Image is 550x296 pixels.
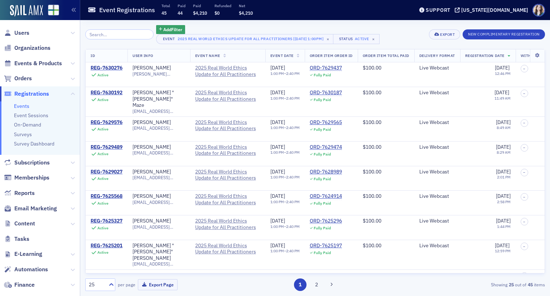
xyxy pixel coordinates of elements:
[270,249,300,253] div: –
[97,201,108,206] div: Active
[138,279,178,290] button: Export Page
[270,218,285,224] span: [DATE]
[496,168,511,175] span: [DATE]
[195,272,260,285] a: 2025 Real World Ethics Update for All Practitioners
[85,29,154,39] input: Search…
[314,177,331,181] div: Fully Paid
[10,5,43,16] img: SailAMX
[4,44,50,52] a: Organizations
[4,250,42,258] a: E-Learning
[465,53,505,58] span: Registration Date
[132,243,185,262] a: [PERSON_NAME] "[PERSON_NAME]" [PERSON_NAME]
[4,75,32,82] a: Orders
[497,125,511,130] time: 8:49 AM
[310,90,342,96] div: ORD-7630187
[193,10,207,16] span: $4,210
[91,53,95,58] span: ID
[325,36,331,42] span: ×
[14,29,29,37] span: Users
[132,175,185,180] span: [EMAIL_ADDRESS][DOMAIN_NAME]
[178,10,183,16] span: 44
[14,189,35,197] span: Reports
[270,224,300,229] div: –
[89,281,105,288] div: 25
[48,5,59,16] img: SailAMX
[270,96,300,101] div: –
[97,152,108,156] div: Active
[14,75,32,82] span: Orders
[132,119,171,126] div: [PERSON_NAME]
[132,272,171,279] div: [PERSON_NAME]
[419,243,455,249] div: Live Webcast
[310,119,342,126] div: ORD-7629565
[91,119,122,126] div: REG-7629576
[91,272,122,279] div: REG-7624908
[310,65,342,71] a: ORD-7629437
[91,193,122,200] a: REG-7625568
[419,144,455,151] div: Live Webcast
[195,90,260,102] a: 2025 Real World Ethics Update for All Practitioners
[363,168,381,175] span: $100.00
[270,193,285,199] span: [DATE]
[132,90,185,109] div: [PERSON_NAME] "[PERSON_NAME]" Maze
[523,67,525,71] span: –
[523,170,525,175] span: –
[496,193,511,199] span: [DATE]
[132,200,185,205] span: [EMAIL_ADDRESS][DOMAIN_NAME]
[363,218,381,224] span: $100.00
[14,266,48,273] span: Automations
[195,119,260,132] a: 2025 Real World Ethics Update for All Practitioners
[178,35,323,42] div: 2025 Real World Ethics Update for All Practitioners [[DATE] 1:00pm]
[239,10,253,16] span: $4,210
[214,3,231,8] p: Refunded
[270,89,285,96] span: [DATE]
[195,243,260,255] span: 2025 Real World Ethics Update for All Practitioners
[4,189,35,197] a: Reports
[14,140,54,147] a: Survey Dashboard
[310,218,342,224] div: ORD-7625296
[195,193,260,206] span: 2025 Real World Ethics Update for All Practitioners
[286,96,300,101] time: 2:40 PM
[91,90,122,96] a: REG-7630192
[310,169,342,175] a: ORD-7628989
[370,36,377,42] span: ×
[523,145,525,150] span: –
[310,243,342,249] a: ORD-7625197
[4,281,35,289] a: Finance
[91,169,122,175] div: REG-7629027
[214,10,219,16] span: $0
[4,29,29,37] a: Users
[496,144,511,150] span: [DATE]
[118,281,135,288] label: per page
[286,125,300,130] time: 2:40 PM
[526,281,534,288] strong: 45
[270,200,300,204] div: –
[310,278,323,291] button: 2
[314,127,331,132] div: Fully Paid
[132,150,185,156] span: [EMAIL_ADDRESS][DOMAIN_NAME]
[495,71,511,76] time: 12:46 PM
[4,90,49,98] a: Registrations
[270,199,284,204] time: 1:00 PM
[310,193,342,200] a: ORD-7624914
[97,97,108,102] div: Active
[463,29,545,39] button: New Complimentary Registration
[91,218,122,224] a: REG-7625327
[270,224,284,229] time: 1:00 PM
[497,224,511,229] time: 1:44 PM
[494,89,509,96] span: [DATE]
[97,226,108,230] div: Active
[270,125,284,130] time: 1:00 PM
[310,272,342,279] a: ORD-7624902
[270,71,284,76] time: 1:00 PM
[195,218,260,230] span: 2025 Real World Ethics Update for All Practitioners
[363,242,381,249] span: $100.00
[195,144,260,157] a: 2025 Real World Ethics Update for All Practitioners
[270,53,294,58] span: Event Date
[4,235,29,243] a: Tasks
[97,73,108,77] div: Active
[14,235,29,243] span: Tasks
